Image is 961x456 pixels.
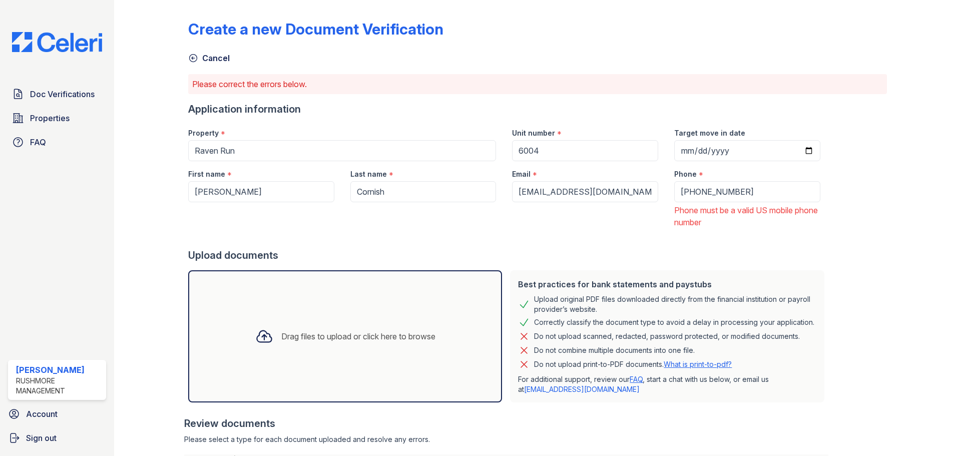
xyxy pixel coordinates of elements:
[26,408,58,420] span: Account
[512,128,555,138] label: Unit number
[674,128,745,138] label: Target move in date
[4,428,110,448] a: Sign out
[524,385,640,393] a: [EMAIL_ADDRESS][DOMAIN_NAME]
[4,32,110,52] img: CE_Logo_Blue-a8612792a0a2168367f1c8372b55b34899dd931a85d93a1a3d3e32e68fde9ad4.png
[534,330,800,342] div: Do not upload scanned, redacted, password protected, or modified documents.
[16,364,102,376] div: [PERSON_NAME]
[30,88,95,100] span: Doc Verifications
[518,374,816,394] p: For additional support, review our , start a chat with us below, or email us at
[26,432,57,444] span: Sign out
[534,344,695,356] div: Do not combine multiple documents into one file.
[630,375,643,383] a: FAQ
[534,294,816,314] div: Upload original PDF files downloaded directly from the financial institution or payroll provider’...
[30,112,70,124] span: Properties
[664,360,732,368] a: What is print-to-pdf?
[674,169,697,179] label: Phone
[188,102,828,116] div: Application information
[4,404,110,424] a: Account
[518,278,816,290] div: Best practices for bank statements and paystubs
[188,248,828,262] div: Upload documents
[350,169,387,179] label: Last name
[512,169,531,179] label: Email
[192,78,883,90] p: Please correct the errors below.
[188,128,219,138] label: Property
[16,376,102,396] div: Rushmore Management
[188,52,230,64] a: Cancel
[30,136,46,148] span: FAQ
[281,330,435,342] div: Drag files to upload or click here to browse
[188,169,225,179] label: First name
[8,108,106,128] a: Properties
[188,20,443,38] div: Create a new Document Verification
[8,132,106,152] a: FAQ
[534,316,814,328] div: Correctly classify the document type to avoid a delay in processing your application.
[8,84,106,104] a: Doc Verifications
[674,204,820,228] div: Phone must be a valid US mobile phone number
[534,359,732,369] p: Do not upload print-to-PDF documents.
[184,416,828,430] div: Review documents
[184,434,828,444] div: Please select a type for each document uploaded and resolve any errors.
